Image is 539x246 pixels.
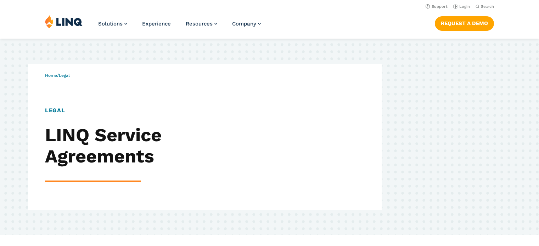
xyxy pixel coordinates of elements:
[186,21,217,27] a: Resources
[45,106,253,115] h1: LEGAL
[426,4,448,9] a: Support
[45,125,253,167] h2: LINQ Service Agreements
[142,21,171,27] a: Experience
[45,73,70,78] span: /
[435,16,494,30] a: Request a Demo
[186,21,213,27] span: Resources
[453,4,470,9] a: Login
[45,73,57,78] a: Home
[45,15,83,28] img: LINQ | K‑12 Software
[98,21,127,27] a: Solutions
[232,21,256,27] span: Company
[98,15,261,38] nav: Primary Navigation
[98,21,123,27] span: Solutions
[232,21,261,27] a: Company
[476,4,494,9] button: Open Search Bar
[481,4,494,9] span: Search
[435,15,494,30] nav: Button Navigation
[59,73,70,78] span: Legal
